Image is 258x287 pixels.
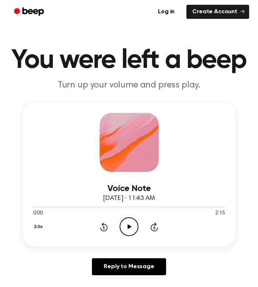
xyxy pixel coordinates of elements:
a: Log in [151,3,182,20]
a: Create Account [186,5,249,19]
h1: You were left a beep [9,47,249,74]
p: Turn up your volume and press play. [9,80,249,91]
span: 0:00 [33,210,43,217]
a: Beep [9,5,51,19]
span: 2:15 [215,210,225,217]
button: 2.0x [33,221,45,233]
span: [DATE] · 11:43 AM [103,195,155,202]
h3: Voice Note [33,184,225,194]
a: Reply to Message [92,258,166,275]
